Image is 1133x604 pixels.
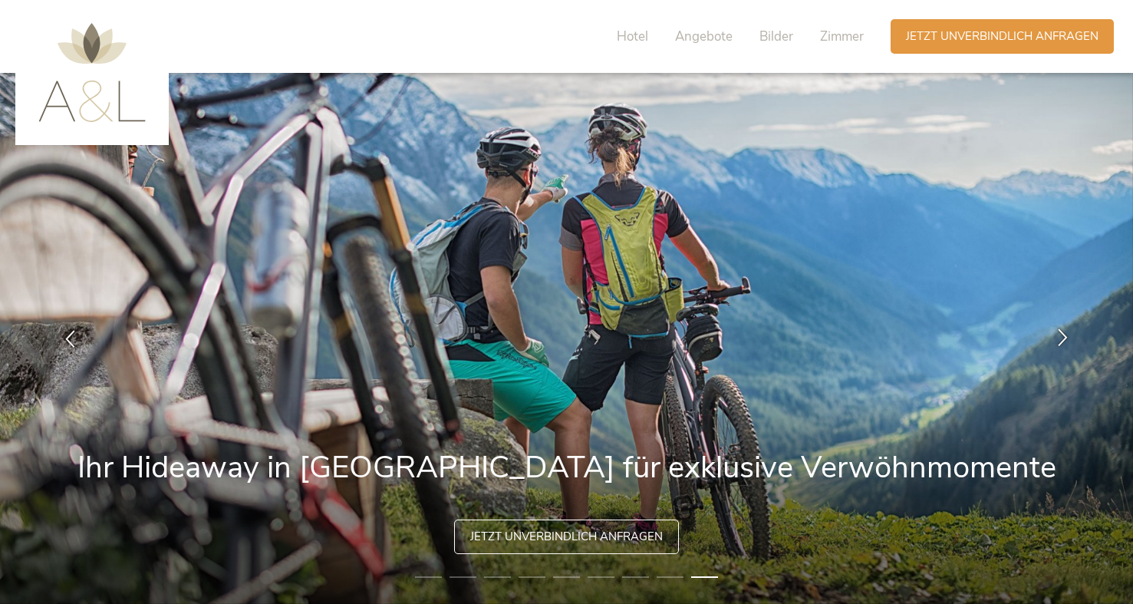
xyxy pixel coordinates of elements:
[470,529,663,545] span: Jetzt unverbindlich anfragen
[675,28,733,45] span: Angebote
[617,28,648,45] span: Hotel
[820,28,864,45] span: Zimmer
[906,28,1098,45] span: Jetzt unverbindlich anfragen
[759,28,793,45] span: Bilder
[38,23,146,122] img: AMONTI & LUNARIS Wellnessresort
